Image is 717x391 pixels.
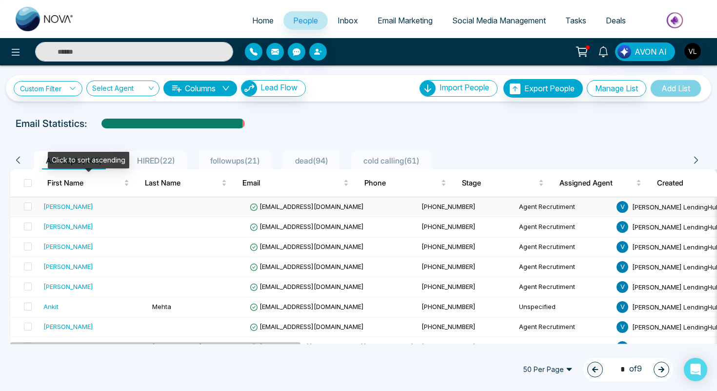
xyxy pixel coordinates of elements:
[43,322,93,331] div: [PERSON_NAME]
[552,169,649,197] th: Assigned Agent
[47,177,122,189] span: First Name
[515,337,613,357] td: Unspecified
[328,11,368,30] a: Inbox
[43,302,59,311] div: Ankit
[283,11,328,30] a: People
[684,358,707,381] div: Open Intercom Messenger
[250,263,364,270] span: [EMAIL_ADDRESS][DOMAIN_NAME]
[163,81,237,96] button: Columnsdown
[515,277,613,297] td: Agent Recrutiment
[615,363,642,376] span: of 9
[421,243,476,250] span: [PHONE_NUMBER]
[293,16,318,25] span: People
[242,177,341,189] span: Email
[565,16,586,25] span: Tasks
[617,241,628,253] span: V
[338,16,358,25] span: Inbox
[617,201,628,213] span: V
[235,169,357,197] th: Email
[378,16,433,25] span: Email Marketing
[617,341,628,353] span: V
[640,9,711,31] img: Market-place.gif
[260,82,298,92] span: Lead Flow
[617,261,628,273] span: V
[359,156,423,165] span: cold calling ( 61 )
[524,83,575,93] span: Export People
[617,321,628,333] span: V
[617,45,631,59] img: Lead Flow
[206,156,264,165] span: followups ( 21 )
[250,343,414,350] span: [PERSON_NAME][EMAIL_ADDRESS][DOMAIN_NAME]
[515,257,613,277] td: Agent Recrutiment
[515,197,613,217] td: Agent Recrutiment
[145,177,219,189] span: Last Name
[503,79,583,98] button: Export People
[250,303,364,310] span: [EMAIL_ADDRESS][DOMAIN_NAME]
[617,301,628,313] span: V
[40,169,137,197] th: First Name
[222,84,230,92] span: down
[364,177,439,189] span: Phone
[48,152,129,168] div: Click to sort ascending
[606,16,626,25] span: Deals
[137,169,235,197] th: Last Name
[14,81,82,96] a: Custom Filter
[596,11,636,30] a: Deals
[250,243,364,250] span: [EMAIL_ADDRESS][DOMAIN_NAME]
[16,7,74,31] img: Nova CRM Logo
[16,116,87,131] p: Email Statistics:
[43,222,93,231] div: [PERSON_NAME]
[442,11,556,30] a: Social Media Management
[421,323,476,330] span: [PHONE_NUMBER]
[617,281,628,293] span: V
[43,202,93,211] div: [PERSON_NAME]
[368,11,442,30] a: Email Marketing
[559,177,634,189] span: Assigned Agent
[421,263,476,270] span: [PHONE_NUMBER]
[43,242,93,251] div: [PERSON_NAME]
[515,297,613,317] td: Unspecified
[615,42,675,61] button: AVON AI
[241,81,257,96] img: Lead Flow
[357,169,454,197] th: Phone
[516,362,579,377] span: 50 Per Page
[439,82,489,92] span: Import People
[421,283,476,290] span: [PHONE_NUMBER]
[152,303,171,310] span: Mehta
[421,343,476,350] span: [PHONE_NUMBER]
[291,156,332,165] span: dead ( 94 )
[515,237,613,257] td: Agent Recrutiment
[421,303,476,310] span: [PHONE_NUMBER]
[454,169,552,197] th: Stage
[452,16,546,25] span: Social Media Management
[43,282,93,291] div: [PERSON_NAME]
[556,11,596,30] a: Tasks
[515,317,613,337] td: Agent Recrutiment
[252,16,274,25] span: Home
[250,223,364,230] span: [EMAIL_ADDRESS][DOMAIN_NAME]
[250,283,364,290] span: [EMAIL_ADDRESS][DOMAIN_NAME]
[242,11,283,30] a: Home
[250,323,364,330] span: [EMAIL_ADDRESS][DOMAIN_NAME]
[617,221,628,233] span: V
[237,80,306,97] a: Lead FlowLead Flow
[684,43,701,60] img: User Avatar
[43,262,93,271] div: [PERSON_NAME]
[133,156,179,165] span: HIRED ( 22 )
[635,46,667,58] span: AVON AI
[462,177,537,189] span: Stage
[421,223,476,230] span: [PHONE_NUMBER]
[241,80,306,97] button: Lead Flow
[515,217,613,237] td: Agent Recrutiment
[250,203,364,210] span: [EMAIL_ADDRESS][DOMAIN_NAME]
[587,80,646,97] button: Manage List
[42,156,106,165] span: All People ( 449 )
[421,203,476,210] span: [PHONE_NUMBER]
